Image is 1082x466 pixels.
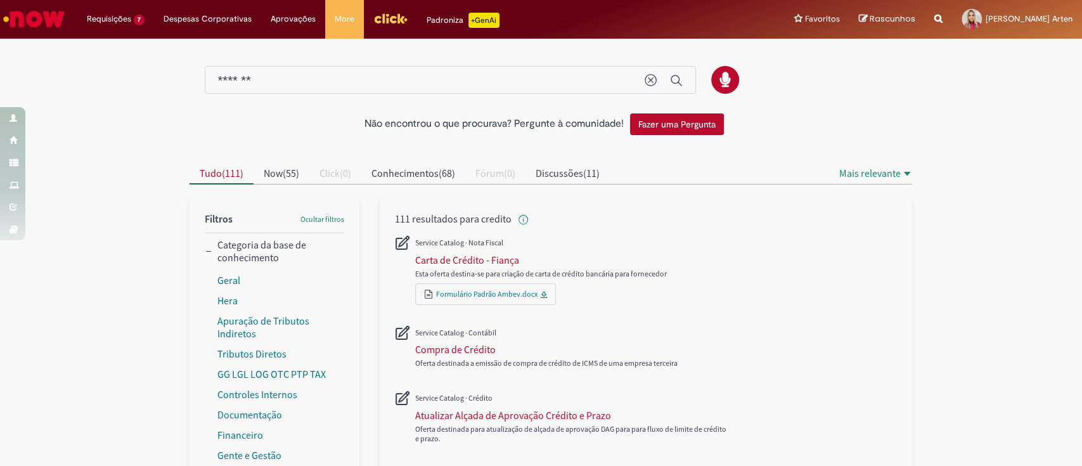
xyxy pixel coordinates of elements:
h2: Não encontrou o que procurava? Pergunte à comunidade! [364,119,624,130]
span: Rascunhos [870,13,915,25]
span: Favoritos [805,13,840,25]
span: More [335,13,354,25]
div: Padroniza [427,13,499,28]
a: Rascunhos [859,13,915,25]
p: +GenAi [468,13,499,28]
span: Despesas Corporativas [164,13,252,25]
span: [PERSON_NAME] Arten [986,13,1072,24]
img: ServiceNow [1,6,67,32]
span: Aprovações [271,13,316,25]
span: 7 [134,15,145,25]
button: Fazer uma Pergunta [630,113,724,135]
span: Requisições [87,13,131,25]
img: click_logo_yellow_360x200.png [373,9,408,28]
